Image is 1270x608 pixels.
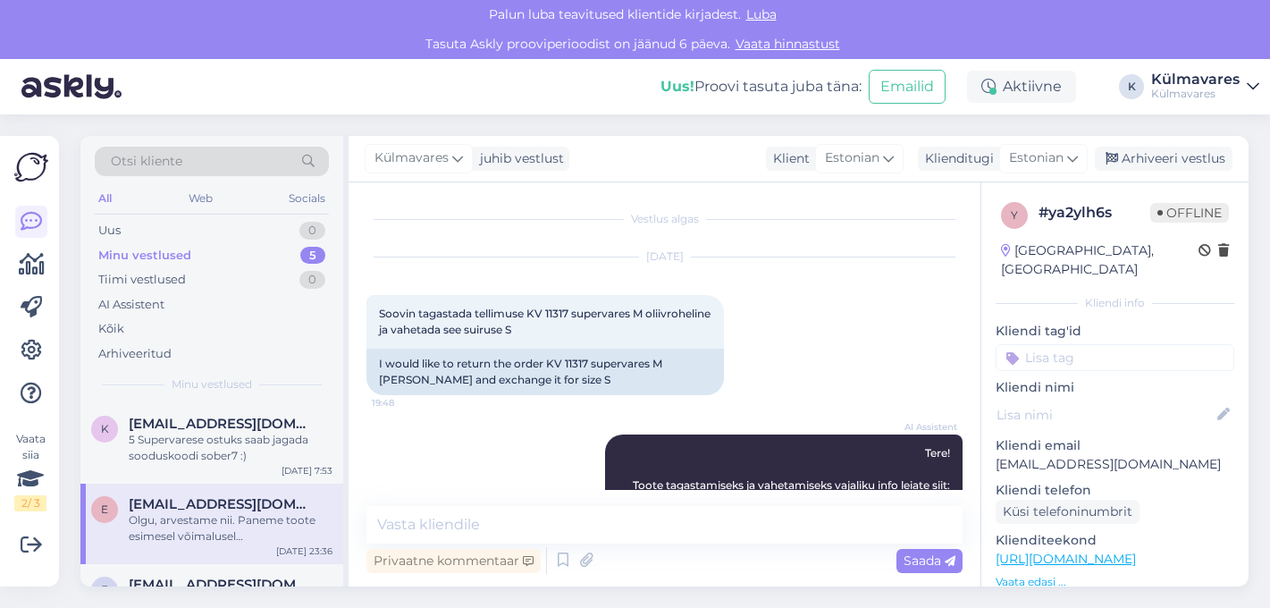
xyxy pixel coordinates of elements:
[129,432,332,464] div: 5 Supervarese ostuks saab jagada sooduskoodi sober7 :)
[98,345,172,363] div: Arhiveeritud
[1119,74,1144,99] div: K
[996,378,1234,397] p: Kliendi nimi
[366,549,541,573] div: Privaatne kommentaar
[996,344,1234,371] input: Lisa tag
[14,150,48,184] img: Askly Logo
[825,148,879,168] span: Estonian
[730,36,845,52] a: Vaata hinnastust
[282,464,332,477] div: [DATE] 7:53
[299,271,325,289] div: 0
[997,405,1214,425] input: Lisa nimi
[95,187,115,210] div: All
[967,71,1076,103] div: Aktiivne
[996,436,1234,455] p: Kliendi email
[1151,87,1240,101] div: Külmavares
[98,320,124,338] div: Kõik
[172,376,252,393] span: Minu vestlused
[372,396,439,410] span: 19:48
[129,577,315,593] span: enna.tlp@gmail.com
[1095,147,1232,171] div: Arhiveeri vestlus
[98,247,191,265] div: Minu vestlused
[374,148,449,168] span: Külmavares
[129,416,315,432] span: kristiina@contriber.com
[741,6,782,22] span: Luba
[766,149,810,168] div: Klient
[276,545,332,558] div: [DATE] 23:36
[996,455,1234,474] p: [EMAIL_ADDRESS][DOMAIN_NAME]
[1039,202,1150,224] div: # ya2ylh6s
[98,296,164,314] div: AI Assistent
[101,422,109,435] span: k
[129,496,315,512] span: enna.tlp@gmail.com
[660,76,862,97] div: Proovi tasuta juba täna:
[1011,208,1018,222] span: y
[366,349,724,395] div: I would like to return the order KV 11317 supervares M [PERSON_NAME] and exchange it for size S
[185,187,216,210] div: Web
[996,481,1234,500] p: Kliendi telefon
[996,322,1234,341] p: Kliendi tag'id
[869,70,946,104] button: Emailid
[98,222,121,240] div: Uus
[299,222,325,240] div: 0
[366,211,963,227] div: Vestlus algas
[1150,203,1229,223] span: Offline
[996,574,1234,590] p: Vaata edasi ...
[996,295,1234,311] div: Kliendi info
[890,420,957,434] span: AI Assistent
[660,78,694,95] b: Uus!
[14,495,46,511] div: 2 / 3
[918,149,994,168] div: Klienditugi
[996,551,1136,567] a: [URL][DOMAIN_NAME]
[379,307,713,336] span: Soovin tagastada tellimuse KV 11317 supervares M oliivroheline ja vahetada see suiruse S
[996,500,1140,524] div: Küsi telefoninumbrit
[285,187,329,210] div: Socials
[473,149,564,168] div: juhib vestlust
[98,271,186,289] div: Tiimi vestlused
[366,249,963,265] div: [DATE]
[904,553,955,569] span: Saada
[1151,72,1259,101] a: KülmavaresKülmavares
[101,502,108,516] span: e
[1009,148,1064,168] span: Estonian
[1151,72,1240,87] div: Külmavares
[996,531,1234,550] p: Klienditeekond
[1001,241,1199,279] div: [GEOGRAPHIC_DATA], [GEOGRAPHIC_DATA]
[300,247,325,265] div: 5
[129,512,332,545] div: Olgu, arvestame nii. Paneme toote esimesel võimalusel [PERSON_NAME]. Hetkese seisuga peaks [PERSO...
[101,583,108,596] span: e
[111,152,182,171] span: Otsi kliente
[14,431,46,511] div: Vaata siia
